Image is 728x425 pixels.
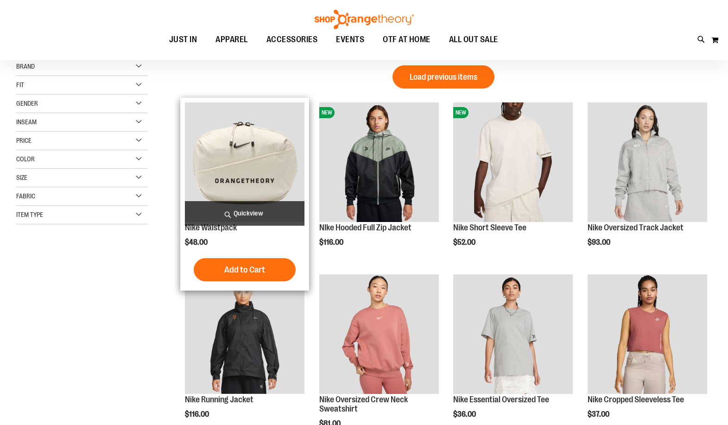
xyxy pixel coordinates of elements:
span: ALL OUT SALE [449,29,498,50]
span: $37.00 [588,410,611,419]
a: Nike Essential Oversized Tee [453,395,549,404]
img: Nike Waistpack [185,102,304,222]
span: $48.00 [185,238,209,247]
button: Add to Cart [194,258,296,281]
span: NEW [453,107,468,118]
a: Nike Oversized Track Jacket [588,223,684,232]
div: product [180,98,309,291]
a: Nike Short Sleeve Tee [453,223,526,232]
a: Nike Oversized Track Jacket [588,102,707,223]
span: Item Type [16,211,43,218]
a: Quickview [185,201,304,226]
a: Nike Cropped Sleeveless Tee [588,274,707,395]
span: $93.00 [588,238,612,247]
span: Inseam [16,118,37,126]
span: ACCESSORIES [266,29,318,50]
span: Load previous items [410,72,477,82]
span: OTF AT HOME [383,29,430,50]
span: JUST IN [169,29,197,50]
button: Load previous items [392,65,494,89]
span: $52.00 [453,238,477,247]
img: Nike Oversized Track Jacket [588,102,707,222]
span: APPAREL [215,29,248,50]
a: NIke Hooded Full Zip JacketNEW [319,102,439,223]
div: product [315,98,443,270]
img: Nike Essential Oversized Tee [453,274,573,394]
span: $116.00 [319,238,345,247]
span: EVENTS [336,29,364,50]
span: $116.00 [185,410,210,419]
span: Brand [16,63,35,70]
a: NIke Hooded Full Zip Jacket [319,223,411,232]
span: Fit [16,81,24,89]
a: Nike Cropped Sleeveless Tee [588,395,684,404]
a: Nike Running Jacket [185,274,304,395]
img: Nike Short Sleeve Tee [453,102,573,222]
a: Nike Waistpack [185,102,304,223]
a: Nike Running Jacket [185,395,253,404]
span: Price [16,137,32,144]
span: Add to Cart [224,265,265,275]
div: product [583,98,712,270]
a: Nike Short Sleeve TeeNEW [453,102,573,223]
img: Nike Running Jacket [185,274,304,394]
span: Size [16,174,27,181]
a: Nike Oversized Crew Neck Sweatshirt [319,395,408,413]
img: Shop Orangetheory [313,10,415,29]
span: Fabric [16,192,35,200]
img: Nike Cropped Sleeveless Tee [588,274,707,394]
img: NIke Hooded Full Zip Jacket [319,102,439,222]
a: Nike Waistpack [185,223,237,232]
span: NEW [319,107,335,118]
span: Color [16,155,35,163]
span: Gender [16,100,38,107]
div: product [449,98,577,270]
a: Nike Essential Oversized Tee [453,274,573,395]
img: Nike Oversized Crew Neck Sweatshirt [319,274,439,394]
a: Nike Oversized Crew Neck Sweatshirt [319,274,439,395]
span: $36.00 [453,410,477,419]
